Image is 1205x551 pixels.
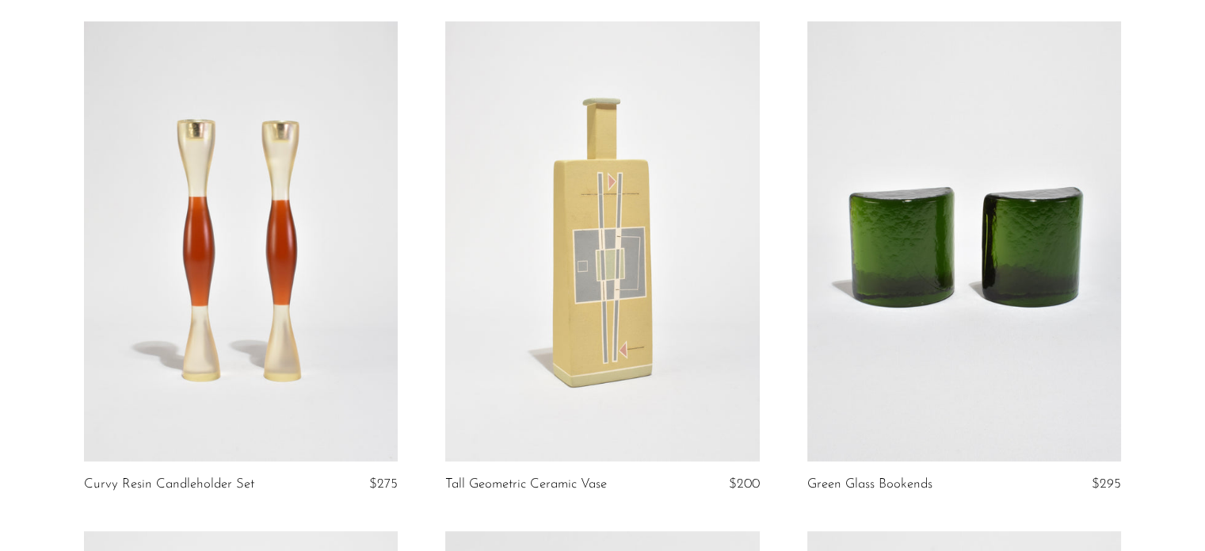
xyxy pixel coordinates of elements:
span: $200 [729,477,760,491]
span: $295 [1092,477,1121,491]
a: Tall Geometric Ceramic Vase [445,477,607,492]
a: Curvy Resin Candleholder Set [84,477,254,492]
a: Green Glass Bookends [807,477,932,492]
span: $275 [369,477,398,491]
